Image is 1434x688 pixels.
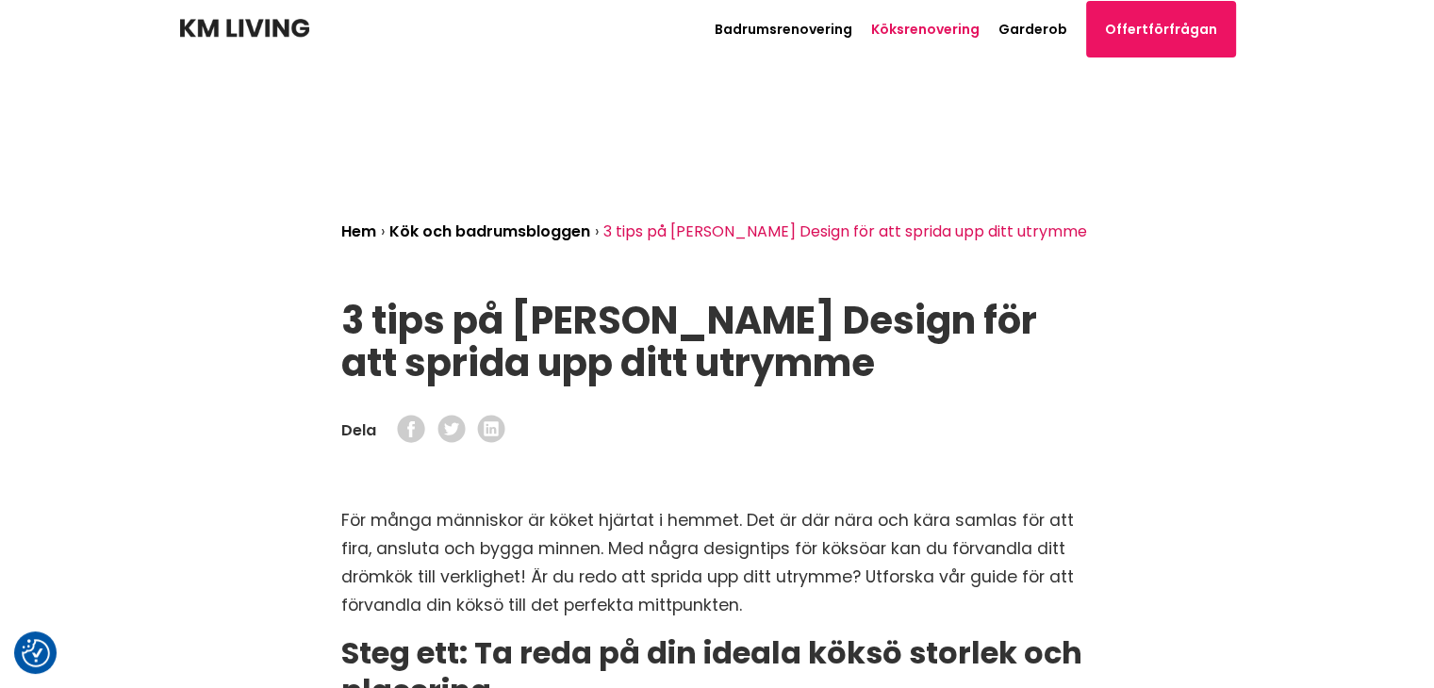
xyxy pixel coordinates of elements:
a: Badrumsrenovering [715,20,852,39]
img: Revisit consent button [22,639,50,667]
p: För många människor är köket hjärtat i hemmet. Det är där nära och kära samlas för att fira, ansl... [341,491,1094,634]
a: Köksrenovering [871,20,980,39]
a: Garderob [998,20,1067,39]
img: KM Living [180,19,309,38]
span: Dela [341,423,391,438]
a: 3 tips på Köksö Design för att sprida upp ditt utrymme [431,415,471,446]
li: › [595,209,603,254]
button: Samtyckesinställningar [22,639,50,667]
h1: 3 tips på [PERSON_NAME] Design för att sprida upp ditt utrymme [341,300,1094,385]
li: › [381,209,389,254]
li: 3 tips på [PERSON_NAME] Design för att sprida upp ditt utrymme [603,209,1092,254]
a: Hem [341,221,376,242]
a: Offertförfrågan [1086,1,1236,57]
a: 3 tips på Köksö Design för att sprida upp ditt utrymme [471,415,512,446]
a: 3 tips på Köksö Design för att sprida upp ditt utrymme [391,415,432,446]
a: Kök och badrumsbloggen [389,221,590,242]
